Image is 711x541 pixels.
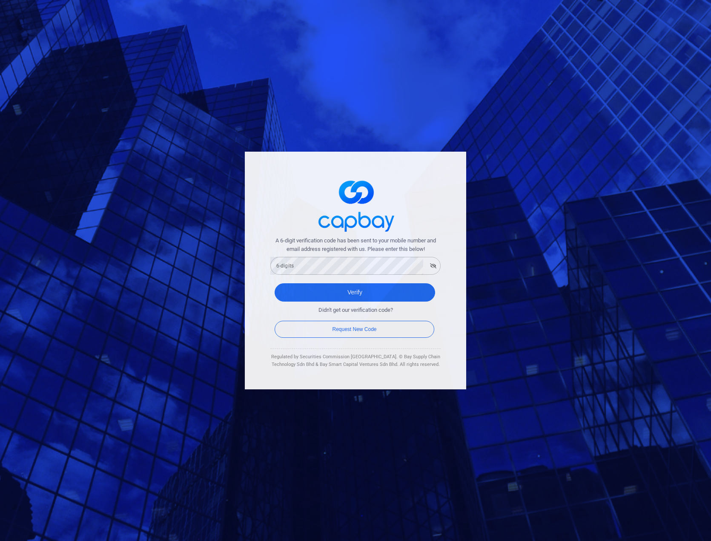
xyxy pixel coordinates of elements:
div: Regulated by Securities Commission [GEOGRAPHIC_DATA]. © Bay Supply Chain Technology Sdn Bhd & Bay... [270,353,441,368]
button: Request New Code [275,321,434,338]
span: A 6-digit verification code has been sent to your mobile number and email address registered with... [270,236,441,254]
button: Verify [275,283,435,302]
span: Didn't get our verification code? [318,306,393,315]
img: logo [313,173,398,236]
